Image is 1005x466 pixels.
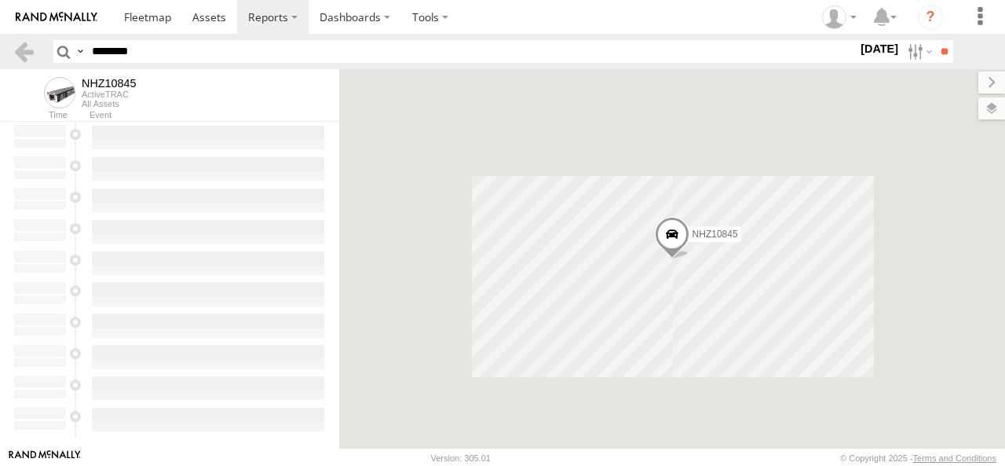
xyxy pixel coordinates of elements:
label: Search Filter Options [901,40,935,63]
a: Back to previous Page [13,40,35,63]
i: ? [918,5,943,30]
span: NHZ10845 [693,229,738,240]
a: Visit our Website [9,450,81,466]
div: Zulema McIntosch [817,6,862,29]
div: All Assets [82,99,137,108]
div: Time [13,112,68,119]
label: [DATE] [857,40,901,57]
div: Version: 305.01 [431,453,491,463]
div: © Copyright 2025 - [840,453,996,463]
div: ActiveTRAC [82,90,137,99]
img: rand-logo.svg [16,12,97,23]
a: Terms and Conditions [913,453,996,463]
div: Event [90,112,339,119]
div: NHZ10845 - View Asset History [82,77,137,90]
label: Search Query [74,40,86,63]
